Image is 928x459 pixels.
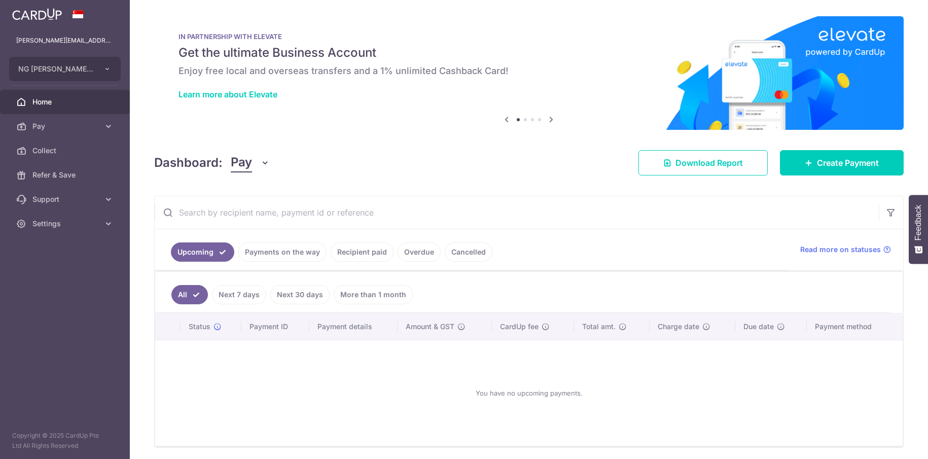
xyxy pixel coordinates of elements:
[500,322,539,332] span: CardUp fee
[817,157,879,169] span: Create Payment
[32,219,99,229] span: Settings
[16,36,114,46] p: [PERSON_NAME][EMAIL_ADDRESS][DOMAIN_NAME]
[179,89,277,99] a: Learn more about Elevate
[179,65,879,77] h6: Enjoy free local and overseas transfers and a 1% unlimited Cashback Card!
[179,32,879,41] p: IN PARTNERSHIP WITH ELEVATE
[331,242,394,262] a: Recipient paid
[155,196,879,229] input: Search by recipient name, payment id or reference
[9,57,121,81] button: NG [PERSON_NAME] WOODWORKING INDUSTRIAL PTE. LTD.
[18,64,93,74] span: NG [PERSON_NAME] WOODWORKING INDUSTRIAL PTE. LTD.
[12,8,62,20] img: CardUp
[800,244,881,255] span: Read more on statuses
[179,45,879,61] h5: Get the ultimate Business Account
[231,153,252,172] span: Pay
[445,242,492,262] a: Cancelled
[582,322,616,332] span: Total amt.
[189,322,210,332] span: Status
[212,285,266,304] a: Next 7 days
[398,242,441,262] a: Overdue
[171,242,234,262] a: Upcoming
[743,322,774,332] span: Due date
[32,121,99,131] span: Pay
[171,285,208,304] a: All
[309,313,398,340] th: Payment details
[231,153,270,172] button: Pay
[241,313,309,340] th: Payment ID
[658,322,699,332] span: Charge date
[32,170,99,180] span: Refer & Save
[270,285,330,304] a: Next 30 days
[154,154,223,172] h4: Dashboard:
[780,150,904,175] a: Create Payment
[800,244,891,255] a: Read more on statuses
[32,146,99,156] span: Collect
[638,150,768,175] a: Download Report
[167,348,890,438] div: You have no upcoming payments.
[406,322,454,332] span: Amount & GST
[909,195,928,264] button: Feedback - Show survey
[675,157,743,169] span: Download Report
[238,242,327,262] a: Payments on the way
[32,194,99,204] span: Support
[154,16,904,130] img: Renovation banner
[334,285,413,304] a: More than 1 month
[32,97,99,107] span: Home
[807,313,903,340] th: Payment method
[914,205,923,240] span: Feedback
